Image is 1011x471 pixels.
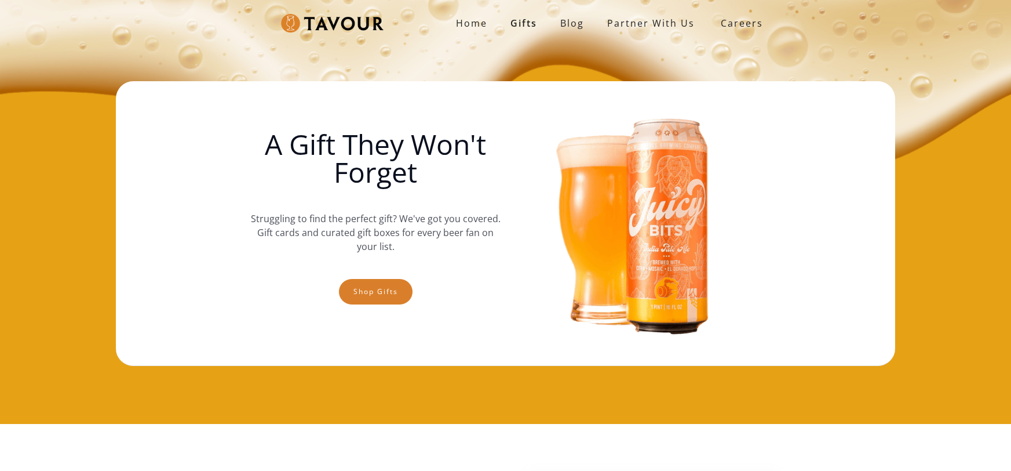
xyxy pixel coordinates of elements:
[250,131,501,186] h1: A Gift They Won't Forget
[549,12,596,35] a: Blog
[706,7,772,39] a: Careers
[444,12,499,35] a: Home
[250,200,501,265] p: Struggling to find the perfect gift? We've got you covered. Gift cards and curated gift boxes for...
[456,17,487,30] strong: Home
[721,12,763,35] strong: Careers
[596,12,706,35] a: partner with us
[499,12,549,35] a: Gifts
[339,279,413,305] a: Shop gifts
